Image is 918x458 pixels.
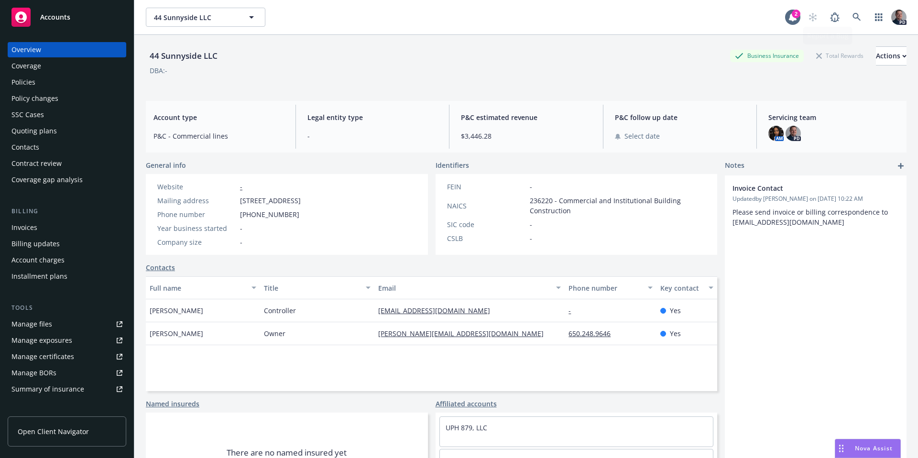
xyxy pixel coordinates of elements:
span: [PERSON_NAME] [150,305,203,316]
div: Account charges [11,252,65,268]
div: Installment plans [11,269,67,284]
div: Manage certificates [11,349,74,364]
a: Quoting plans [8,123,126,139]
span: Identifiers [436,160,469,170]
div: NAICS [447,201,526,211]
span: Servicing team [768,112,899,122]
button: Phone number [565,276,656,299]
div: Actions [876,47,907,65]
div: Website [157,182,236,192]
a: Named insureds [146,399,199,409]
div: 44 Sunnyside LLC [146,50,221,62]
div: SIC code [447,219,526,229]
button: Title [260,276,374,299]
span: - [307,131,438,141]
a: Summary of insurance [8,382,126,397]
div: Contacts [11,140,39,155]
a: [EMAIL_ADDRESS][DOMAIN_NAME] [378,306,498,315]
div: Key contact [660,283,703,293]
div: Coverage gap analysis [11,172,83,187]
div: Phone number [157,209,236,219]
a: Installment plans [8,269,126,284]
a: Overview [8,42,126,57]
button: 44 Sunnyside LLC [146,8,265,27]
div: CSLB [447,233,526,243]
div: Quoting plans [11,123,57,139]
span: Nova Assist [855,444,893,452]
span: Yes [670,305,681,316]
div: Total Rewards [811,50,868,62]
a: UPH 879, LLC [446,423,487,432]
div: Business Insurance [730,50,804,62]
span: Yes [670,328,681,338]
div: Billing [8,207,126,216]
a: Policy changes [8,91,126,106]
span: Controller [264,305,296,316]
div: SSC Cases [11,107,44,122]
button: Key contact [656,276,717,299]
a: Contacts [8,140,126,155]
div: Policy changes [11,91,58,106]
div: Full name [150,283,246,293]
a: Account charges [8,252,126,268]
a: Switch app [869,8,888,27]
span: Select date [624,131,660,141]
span: Open Client Navigator [18,426,89,436]
div: Contract review [11,156,62,171]
div: Overview [11,42,41,57]
div: 2 [792,10,800,18]
a: Coverage gap analysis [8,172,126,187]
div: Policies [11,75,35,90]
div: Year business started [157,223,236,233]
span: $3,446.28 [461,131,591,141]
a: Search [847,8,866,27]
span: [STREET_ADDRESS] [240,196,301,206]
button: Full name [146,276,260,299]
div: Manage BORs [11,365,56,381]
span: General info [146,160,186,170]
span: Updated by [PERSON_NAME] on [DATE] 10:22 AM [732,195,899,203]
a: Policies [8,75,126,90]
img: photo [891,10,907,25]
span: 236220 - Commercial and Institutional Building Construction [530,196,706,216]
span: Notes [725,160,744,172]
span: Owner [264,328,285,338]
div: Summary of insurance [11,382,84,397]
div: Invoice ContactUpdatedby [PERSON_NAME] on [DATE] 10:22 AMPlease send invoice or billing correspon... [725,175,907,235]
a: 650.248.9646 [568,329,618,338]
span: Accounts [40,13,70,21]
a: Manage files [8,316,126,332]
span: [PERSON_NAME] [150,328,203,338]
span: P&C follow up date [615,112,745,122]
div: Tools [8,303,126,313]
a: Manage certificates [8,349,126,364]
div: Phone number [568,283,642,293]
div: Mailing address [157,196,236,206]
span: - [530,219,532,229]
a: Billing updates [8,236,126,251]
span: P&C - Commercial lines [153,131,284,141]
a: [PERSON_NAME][EMAIL_ADDRESS][DOMAIN_NAME] [378,329,551,338]
a: SSC Cases [8,107,126,122]
a: Affiliated accounts [436,399,497,409]
a: Invoices [8,220,126,235]
div: Billing updates [11,236,60,251]
div: Invoices [11,220,37,235]
a: Contacts [146,262,175,273]
button: Nova Assist [835,439,901,458]
span: - [240,223,242,233]
a: Manage exposures [8,333,126,348]
div: Manage exposures [11,333,72,348]
button: Actions [876,46,907,65]
img: photo [786,126,801,141]
span: Invoice Contact [732,183,874,193]
span: Please send invoice or billing correspondence to [EMAIL_ADDRESS][DOMAIN_NAME] [732,207,890,227]
a: - [568,306,579,315]
div: FEIN [447,182,526,192]
a: Contract review [8,156,126,171]
a: Manage BORs [8,365,126,381]
a: Start snowing [803,8,822,27]
span: Legal entity type [307,112,438,122]
a: add [895,160,907,172]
